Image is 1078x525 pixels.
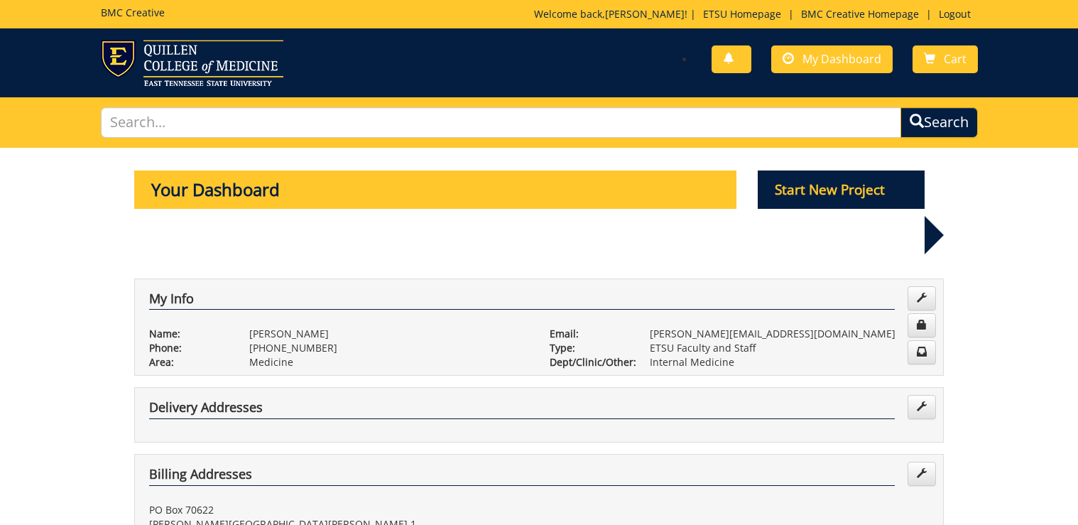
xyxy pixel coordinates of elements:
[134,171,736,209] p: Your Dashboard
[908,340,936,364] a: Change Communication Preferences
[249,327,528,341] p: [PERSON_NAME]
[758,171,925,209] p: Start New Project
[249,341,528,355] p: [PHONE_NUMBER]
[149,503,528,517] p: PO Box 70622
[944,51,967,67] span: Cart
[802,51,881,67] span: My Dashboard
[149,467,895,486] h4: Billing Addresses
[908,286,936,310] a: Edit Info
[650,355,929,369] p: Internal Medicine
[900,107,978,138] button: Search
[550,355,628,369] p: Dept/Clinic/Other:
[149,401,895,419] h4: Delivery Addresses
[101,107,901,138] input: Search...
[758,184,925,197] a: Start New Project
[149,341,228,355] p: Phone:
[101,40,283,86] img: ETSU logo
[908,462,936,486] a: Edit Addresses
[913,45,978,73] a: Cart
[771,45,893,73] a: My Dashboard
[149,355,228,369] p: Area:
[908,395,936,419] a: Edit Addresses
[550,341,628,355] p: Type:
[605,7,685,21] a: [PERSON_NAME]
[696,7,788,21] a: ETSU Homepage
[149,292,895,310] h4: My Info
[908,313,936,337] a: Change Password
[932,7,978,21] a: Logout
[149,327,228,341] p: Name:
[249,355,528,369] p: Medicine
[650,341,929,355] p: ETSU Faculty and Staff
[550,327,628,341] p: Email:
[101,7,165,18] h5: BMC Creative
[534,7,978,21] p: Welcome back, ! | | |
[794,7,926,21] a: BMC Creative Homepage
[650,327,929,341] p: [PERSON_NAME][EMAIL_ADDRESS][DOMAIN_NAME]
